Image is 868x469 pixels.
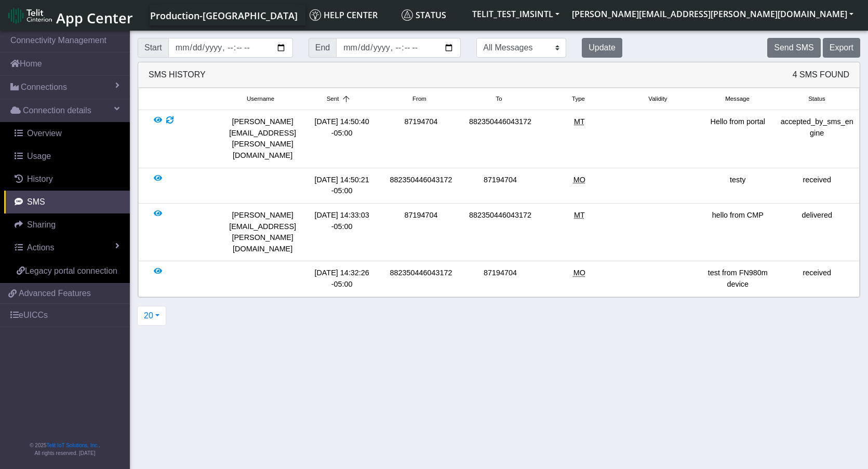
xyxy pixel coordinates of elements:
[572,95,585,103] span: Type
[223,210,302,254] div: [PERSON_NAME][EMAIL_ADDRESS][PERSON_NAME][DOMAIN_NAME]
[302,267,381,290] div: [DATE] 14:32:26 -05:00
[648,95,667,103] span: Validity
[27,197,45,206] span: SMS
[573,176,585,184] span: Mobile Originated
[310,9,321,21] img: knowledge.svg
[8,7,52,24] img: logo-telit-cinterion-gw-new.png
[412,95,426,103] span: From
[402,9,446,21] span: Status
[8,4,131,26] a: App Center
[698,210,777,254] div: hello from CMP
[4,236,130,259] a: Actions
[466,5,566,23] button: TELIT_TEST_IMSINTL
[4,191,130,213] a: SMS
[23,104,91,117] span: Connection details
[461,116,540,161] div: 882350446043172
[496,95,502,103] span: To
[305,5,397,25] a: Help center
[223,116,302,161] div: [PERSON_NAME][EMAIL_ADDRESS][PERSON_NAME][DOMAIN_NAME]
[138,62,860,88] div: SMS History
[808,95,825,103] span: Status
[27,243,54,252] span: Actions
[25,266,117,275] span: Legacy portal connection
[778,116,857,161] div: accepted_by_sms_engine
[793,69,849,81] span: 4 SMS Found
[4,168,130,191] a: History
[327,95,339,103] span: Sent
[4,122,130,145] a: Overview
[698,175,777,197] div: testy
[461,175,540,197] div: 87194704
[397,5,466,25] a: Status
[778,175,857,197] div: received
[698,116,777,161] div: Hello from portal
[461,267,540,290] div: 87194704
[27,175,53,183] span: History
[21,81,67,93] span: Connections
[247,95,274,103] span: Username
[725,95,750,103] span: Message
[4,213,130,236] a: Sharing
[381,175,460,197] div: 882350446043172
[309,38,337,58] span: End
[778,267,857,290] div: received
[582,38,622,58] button: Update
[381,116,460,161] div: 87194704
[698,267,777,290] div: test from FN980m device
[47,443,99,448] a: Telit IoT Solutions, Inc.
[302,210,381,254] div: [DATE] 14:33:03 -05:00
[461,210,540,254] div: 882350446043172
[150,9,298,22] span: Production-[GEOGRAPHIC_DATA]
[823,38,860,58] button: Export
[137,306,166,326] button: 20
[778,210,857,254] div: delivered
[574,117,585,126] span: Mobile Terminated
[402,9,413,21] img: status.svg
[138,38,169,58] span: Start
[573,269,585,277] span: Mobile Originated
[302,175,381,197] div: [DATE] 14:50:21 -05:00
[27,220,56,229] span: Sharing
[27,152,51,160] span: Usage
[4,145,130,168] a: Usage
[19,287,91,300] span: Advanced Features
[310,9,378,21] span: Help center
[302,116,381,161] div: [DATE] 14:50:40 -05:00
[566,5,860,23] button: [PERSON_NAME][EMAIL_ADDRESS][PERSON_NAME][DOMAIN_NAME]
[150,5,297,25] a: Your current platform instance
[574,211,585,219] span: Mobile Terminated
[381,210,460,254] div: 87194704
[767,38,820,58] button: Send SMS
[27,129,62,138] span: Overview
[381,267,460,290] div: 882350446043172
[56,8,133,28] span: App Center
